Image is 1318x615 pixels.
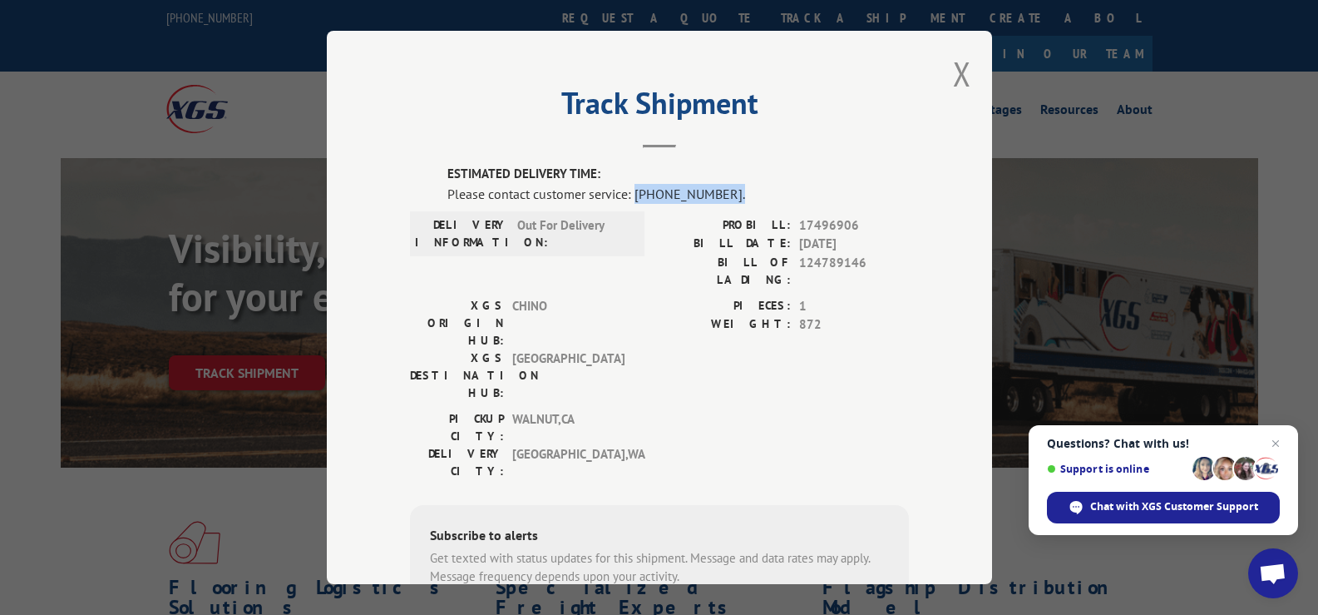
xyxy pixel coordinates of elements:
label: XGS ORIGIN HUB: [410,297,504,350]
label: DELIVERY INFORMATION: [415,216,509,251]
span: WALNUT , CA [512,410,624,445]
div: Get texted with status updates for this shipment. Message and data rates may apply. Message frequ... [430,549,889,587]
div: Please contact customer service: [PHONE_NUMBER]. [447,184,909,204]
span: [DATE] [799,235,909,254]
label: PIECES: [659,297,791,316]
span: Close chat [1266,434,1286,454]
div: Chat with XGS Customer Support [1047,492,1280,523]
span: Out For Delivery [517,216,629,251]
label: WEIGHT: [659,315,791,335]
span: CHINO [512,297,624,350]
span: 1 [799,297,909,316]
label: BILL OF LADING: [659,254,791,289]
span: [GEOGRAPHIC_DATA] , WA [512,445,624,480]
span: 124789146 [799,254,909,289]
span: Chat with XGS Customer Support [1090,499,1258,514]
label: PICKUP CITY: [410,410,504,445]
span: Support is online [1047,463,1187,475]
span: Questions? Chat with us! [1047,437,1280,450]
label: ESTIMATED DELIVERY TIME: [447,165,909,184]
div: Open chat [1248,548,1298,598]
div: Subscribe to alerts [430,525,889,549]
h2: Track Shipment [410,92,909,123]
label: DELIVERY CITY: [410,445,504,480]
span: [GEOGRAPHIC_DATA] [512,350,624,402]
span: 872 [799,315,909,335]
span: 17496906 [799,216,909,236]
label: BILL DATE: [659,235,791,254]
button: Close modal [953,52,971,96]
label: XGS DESTINATION HUB: [410,350,504,402]
label: PROBILL: [659,216,791,236]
